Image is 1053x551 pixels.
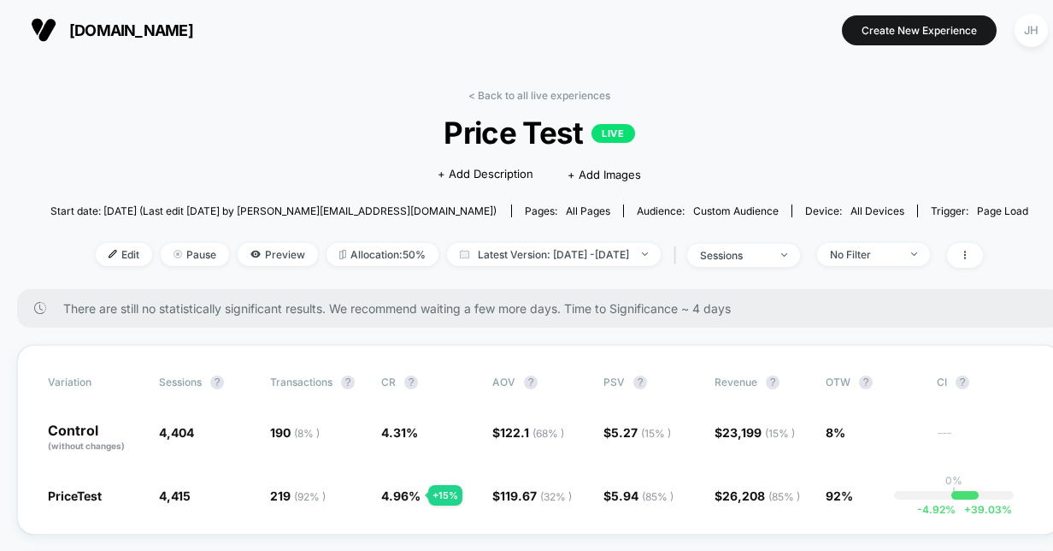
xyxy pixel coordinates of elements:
p: 0% [945,474,962,487]
button: JH [1009,13,1053,48]
span: $ [715,425,795,440]
a: < Back to all live experiences [468,89,610,102]
span: Page Load [977,204,1028,217]
button: ? [404,376,418,389]
img: Visually logo [31,17,56,43]
span: 26,208 [722,489,800,503]
span: Pause [161,243,229,266]
span: CR [381,376,396,388]
span: OTW [826,376,920,389]
span: ( 15 % ) [641,427,671,440]
span: ( 15 % ) [765,427,795,440]
span: Allocation: 50% [326,243,438,266]
p: LIVE [591,124,634,143]
img: calendar [460,250,469,258]
img: edit [109,250,117,258]
span: ( 68 % ) [532,427,564,440]
span: 119.67 [500,489,572,503]
p: | [952,487,956,500]
span: $ [715,489,800,503]
button: ? [956,376,969,389]
span: Variation [48,376,142,389]
span: Transactions [270,376,332,388]
span: $ [492,489,572,503]
span: Custom Audience [693,204,779,217]
span: --- [937,428,1031,453]
span: ( 8 % ) [294,427,320,440]
span: all devices [850,204,904,217]
span: 122.1 [500,425,564,440]
span: ( 85 % ) [768,490,800,503]
img: end [781,253,787,257]
span: $ [492,425,564,440]
img: end [174,250,182,258]
span: ( 32 % ) [540,490,572,503]
span: $ [603,489,674,503]
span: PSV [603,376,625,388]
span: [DOMAIN_NAME] [69,21,193,39]
span: 4,415 [159,489,191,503]
span: Start date: [DATE] (Last edit [DATE] by [PERSON_NAME][EMAIL_ADDRESS][DOMAIN_NAME]) [50,204,497,217]
p: Control [48,424,142,453]
button: ? [633,376,647,389]
div: Audience: [637,204,779,217]
span: -4.92 % [917,503,956,516]
span: There are still no statistically significant results. We recommend waiting a few more days . Time... [63,301,1027,316]
span: 5.27 [611,425,671,440]
span: Revenue [715,376,757,388]
span: Device: [791,204,917,217]
button: [DOMAIN_NAME] [26,16,198,44]
button: Create New Experience [842,15,997,45]
span: + Add Description [438,166,533,183]
span: 8% [826,425,845,440]
img: rebalance [339,250,346,259]
span: 219 [270,489,326,503]
span: Latest Version: [DATE] - [DATE] [447,243,661,266]
div: sessions [700,249,768,262]
span: 5.94 [611,489,674,503]
button: ? [341,376,355,389]
button: ? [524,376,538,389]
span: CI [937,376,1031,389]
span: AOV [492,376,515,388]
span: (without changes) [48,441,125,451]
span: 39.03 % [956,503,1012,516]
button: ? [859,376,873,389]
span: + Add Images [568,168,641,181]
div: JH [1015,14,1048,47]
span: 190 [270,425,320,440]
span: + [964,503,971,516]
span: 4.96 % [381,489,421,503]
img: end [911,252,917,256]
span: $ [603,425,671,440]
span: ( 92 % ) [294,490,326,503]
div: + 15 % [428,485,462,506]
div: No Filter [830,248,898,261]
span: Edit [96,243,152,266]
span: ( 85 % ) [642,490,674,503]
span: 92% [826,489,853,503]
div: Trigger: [931,204,1028,217]
div: Pages: [525,204,610,217]
span: 4.31 % [381,425,418,440]
span: all pages [566,204,610,217]
span: Price Test [99,115,979,151]
img: end [642,252,648,256]
span: | [669,243,687,268]
span: Sessions [159,376,202,388]
span: 23,199 [722,425,795,440]
button: ? [766,376,779,389]
button: ? [210,376,224,389]
span: Preview [238,243,318,266]
span: 4,404 [159,425,194,440]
